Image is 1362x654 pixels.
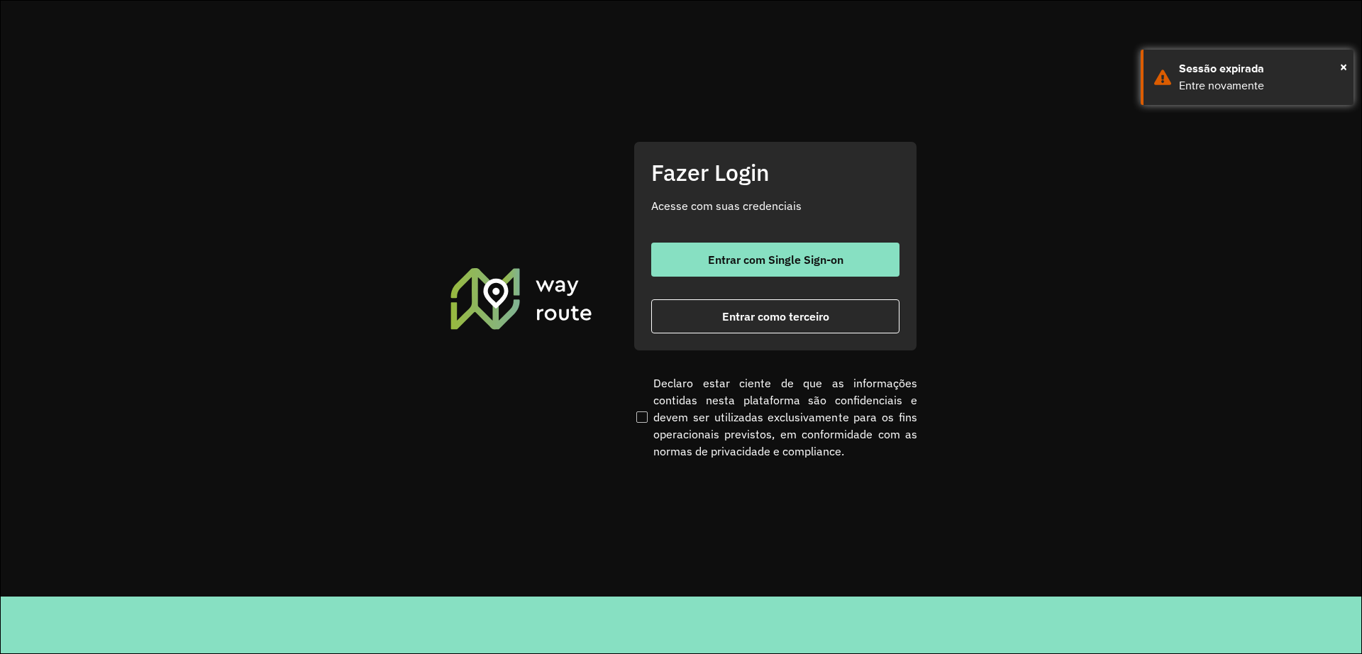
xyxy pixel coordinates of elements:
h2: Fazer Login [651,159,899,186]
button: button [651,243,899,277]
div: Entre novamente [1179,77,1343,94]
img: Roteirizador AmbevTech [448,266,594,331]
button: button [651,299,899,333]
span: × [1340,56,1347,77]
label: Declaro estar ciente de que as informações contidas nesta plataforma são confidenciais e devem se... [633,375,917,460]
p: Acesse com suas credenciais [651,197,899,214]
span: Entrar com Single Sign-on [708,254,843,265]
div: Sessão expirada [1179,60,1343,77]
button: Close [1340,56,1347,77]
span: Entrar como terceiro [722,311,829,322]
